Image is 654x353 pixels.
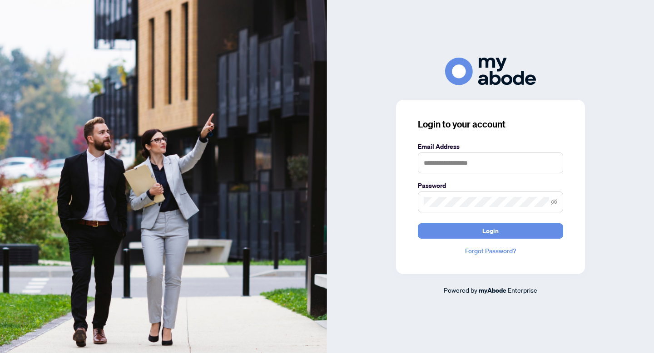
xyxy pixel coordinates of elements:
[445,58,536,85] img: ma-logo
[508,286,537,294] span: Enterprise
[551,199,557,205] span: eye-invisible
[418,181,563,191] label: Password
[418,246,563,256] a: Forgot Password?
[418,118,563,131] h3: Login to your account
[444,286,477,294] span: Powered by
[479,285,506,295] a: myAbode
[418,142,563,152] label: Email Address
[482,224,499,238] span: Login
[418,223,563,239] button: Login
